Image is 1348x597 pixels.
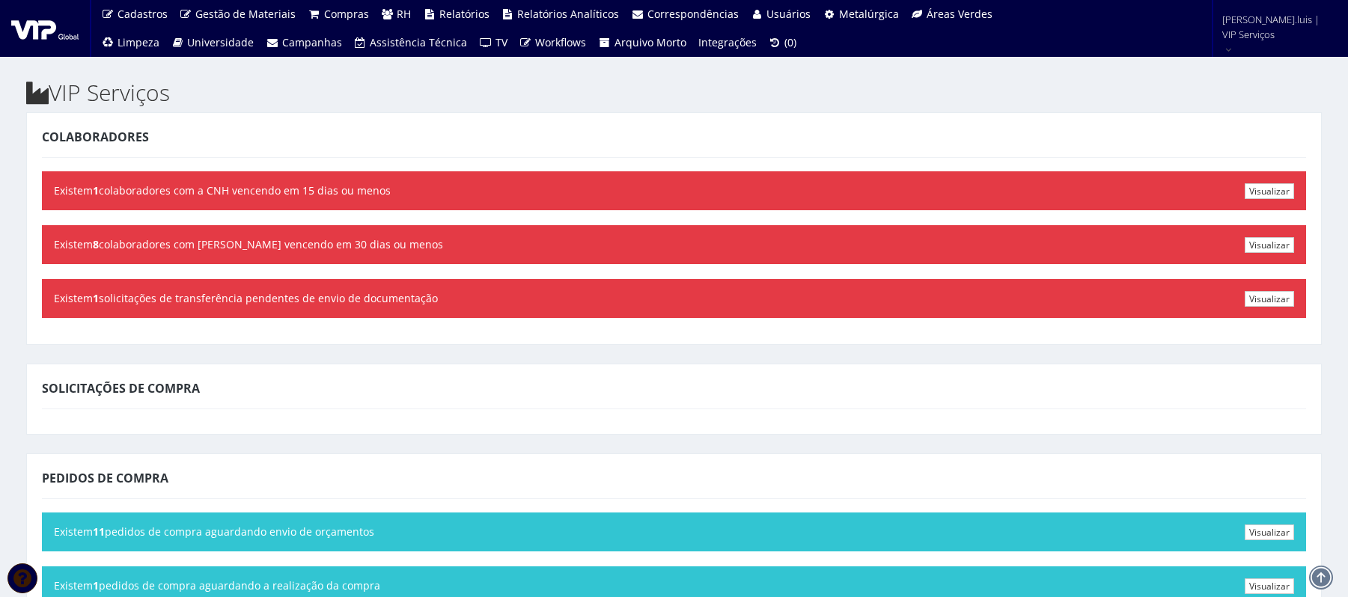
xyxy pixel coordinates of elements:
span: RH [397,7,411,21]
span: Relatórios Analíticos [517,7,619,21]
span: [PERSON_NAME].luis | VIP Serviços [1222,12,1329,42]
a: Visualizar [1245,578,1294,594]
a: Workflows [513,28,593,57]
a: Visualizar [1245,237,1294,253]
a: Universidade [165,28,260,57]
span: Gestão de Materiais [195,7,296,21]
span: Universidade [187,35,254,49]
span: Limpeza [118,35,159,49]
span: Integrações [698,35,757,49]
h2: VIP Serviços [26,80,1322,105]
span: Pedidos de Compra [42,470,168,486]
span: Colaboradores [42,129,149,145]
span: Usuários [766,7,811,21]
span: Compras [324,7,369,21]
a: Visualizar [1245,183,1294,199]
div: Existem pedidos de compra aguardando envio de orçamentos [42,512,1306,551]
div: Existem solicitações de transferência pendentes de envio de documentação [42,279,1306,318]
a: Campanhas [260,28,348,57]
span: Cadastros [118,7,168,21]
span: Workflows [535,35,586,49]
b: 11 [93,524,105,539]
b: 1 [93,291,99,305]
a: Limpeza [95,28,165,57]
span: Assistência Técnica [370,35,467,49]
a: TV [473,28,513,57]
span: Metalúrgica [839,7,899,21]
span: Solicitações de Compra [42,380,200,397]
a: (0) [763,28,803,57]
span: (0) [784,35,796,49]
a: Integrações [692,28,763,57]
a: Arquivo Morto [592,28,692,57]
a: Visualizar [1245,524,1294,540]
span: Relatórios [439,7,490,21]
span: Áreas Verdes [927,7,992,21]
b: 8 [93,237,99,251]
div: Existem colaboradores com a CNH vencendo em 15 dias ou menos [42,171,1306,210]
img: logo [11,17,79,40]
span: Arquivo Morto [614,35,686,49]
span: Correspondências [647,7,739,21]
b: 1 [93,183,99,198]
a: Assistência Técnica [348,28,474,57]
a: Visualizar [1245,291,1294,307]
div: Existem colaboradores com [PERSON_NAME] vencendo em 30 dias ou menos [42,225,1306,264]
span: Campanhas [282,35,342,49]
b: 1 [93,578,99,593]
span: TV [495,35,507,49]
